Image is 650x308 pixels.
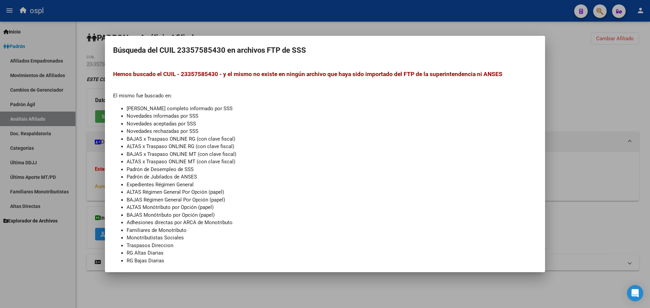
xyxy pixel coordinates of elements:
li: BAJAS Monótributo por Opción (papel) [127,211,537,219]
li: Expedientes Régimen General [127,181,537,189]
li: RG Bajas Diarias [127,257,537,265]
li: Familiares de Monotributo [127,227,537,234]
li: Novedades aceptadas por SSS [127,120,537,128]
span: Hemos buscado el CUIL - 23357585430 - y el mismo no existe en ningún archivo que haya sido import... [113,71,502,77]
li: Monotributistas Sociales [127,234,537,242]
li: Adhesiones directas por ARCA de Monotributo [127,219,537,227]
li: BAJAS x Traspaso ONLINE RG (con clave fiscal) [127,135,537,143]
li: Padrón de Jubilados de ANSES [127,173,537,181]
li: Padrón de Desempleo de SSS [127,166,537,173]
li: BAJAS x Traspaso ONLINE MT (con clave fiscal) [127,150,537,158]
li: RG Altas Diarias [127,249,537,257]
li: Novedades informadas por SSS [127,112,537,120]
li: ALTAS Monótributo por Opción (papel) [127,204,537,211]
li: Novedades rechazadas por SSS [127,127,537,135]
li: ALTAS x Traspaso ONLINE RG (con clave fiscal) [127,143,537,150]
li: Traspasos Direccion [127,242,537,250]
div: El mismo fue buscado en: [113,70,537,280]
div: Open Intercom Messenger [627,285,643,301]
li: ALTAS Régimen General Por Opción (papel) [127,188,537,196]
li: [PERSON_NAME] completo informado por SSS [127,105,537,113]
li: BAJAS Régimen General Por Opción (papel) [127,196,537,204]
h2: Búsqueda del CUIL 23357585430 en archivos FTP de SSS [113,44,537,57]
li: ALTAS x Traspaso ONLINE MT (con clave fiscal) [127,158,537,166]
